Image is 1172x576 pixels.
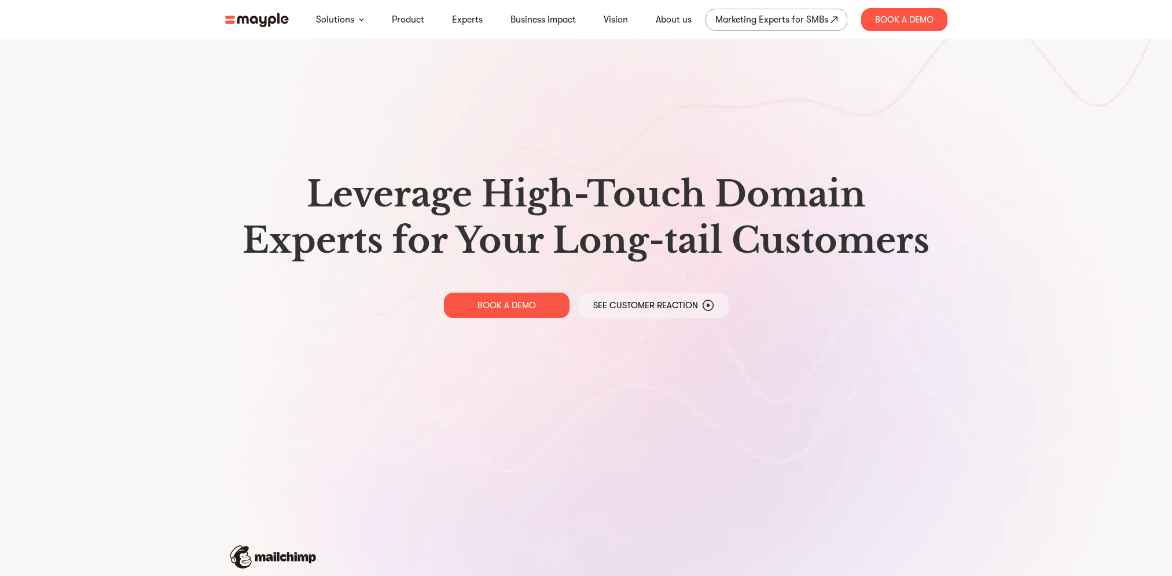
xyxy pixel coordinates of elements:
div: Marketing Experts for SMBs [715,12,828,28]
a: Marketing Experts for SMBs [706,9,847,31]
p: BOOK A DEMO [477,300,536,311]
a: Business Impact [510,13,576,27]
img: mayple-logo [225,13,289,27]
h1: Leverage High-Touch Domain Experts for Your Long-tail Customers [234,171,938,264]
a: Vision [604,13,628,27]
a: See Customer Reaction [579,293,729,318]
img: arrow-down [359,18,364,21]
div: Book A Demo [861,8,947,31]
p: See Customer Reaction [593,300,698,311]
a: BOOK A DEMO [444,293,570,318]
img: mailchimp-logo [230,545,316,568]
a: Experts [452,13,483,27]
a: About us [656,13,692,27]
a: Solutions [316,13,354,27]
a: Product [392,13,424,27]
